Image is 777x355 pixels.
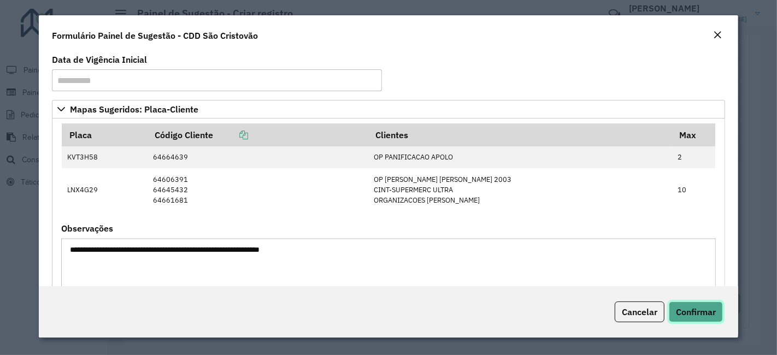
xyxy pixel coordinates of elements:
[52,29,258,42] h4: Formulário Painel de Sugestão - CDD São Cristovão
[672,123,715,146] th: Max
[147,168,368,211] td: 64606391 64645432 64661681
[368,123,672,146] th: Clientes
[62,146,148,168] td: KVT3H58
[672,168,715,211] td: 10
[52,119,725,345] div: Mapas Sugeridos: Placa-Cliente
[61,222,113,235] label: Observações
[213,129,248,140] a: Copiar
[368,168,672,211] td: OP [PERSON_NAME] [PERSON_NAME] 2003 CINT-SUPERMERC ULTRA ORGANIZACOES [PERSON_NAME]
[368,146,672,168] td: OP PANIFICACAO APOLO
[70,105,198,114] span: Mapas Sugeridos: Placa-Cliente
[62,168,148,211] td: LNX4G29
[713,31,722,39] em: Fechar
[622,306,657,317] span: Cancelar
[52,100,725,119] a: Mapas Sugeridos: Placa-Cliente
[669,301,723,322] button: Confirmar
[147,123,368,146] th: Código Cliente
[676,306,716,317] span: Confirmar
[615,301,664,322] button: Cancelar
[710,28,725,43] button: Close
[672,146,715,168] td: 2
[52,53,147,66] label: Data de Vigência Inicial
[62,123,148,146] th: Placa
[147,146,368,168] td: 64664639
